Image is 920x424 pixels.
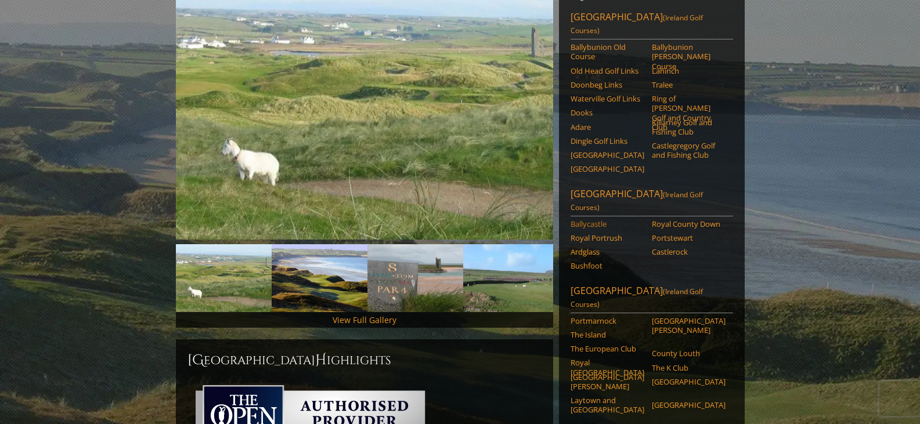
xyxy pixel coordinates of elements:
span: H [315,351,327,369]
a: Doonbeg Links [571,80,644,89]
a: [GEOGRAPHIC_DATA](Ireland Golf Courses) [571,187,733,216]
a: The Island [571,330,644,339]
a: Castlegregory Golf and Fishing Club [652,141,726,160]
a: Ring of [PERSON_NAME] Golf and Country Club [652,94,726,132]
a: [GEOGRAPHIC_DATA](Ireland Golf Courses) [571,284,733,313]
a: Dooks [571,108,644,117]
a: View Full Gallery [333,314,396,325]
a: Royal County Down [652,219,726,229]
a: [GEOGRAPHIC_DATA] [652,400,726,409]
a: Ardglass [571,247,644,256]
a: Royal [GEOGRAPHIC_DATA] [571,358,644,377]
a: The K Club [652,363,726,372]
h2: [GEOGRAPHIC_DATA] ighlights [187,351,542,369]
a: Castlerock [652,247,726,256]
span: (Ireland Golf Courses) [571,287,703,309]
span: (Ireland Golf Courses) [571,13,703,35]
a: Ballybunion Old Course [571,42,644,61]
a: Tralee [652,80,726,89]
a: Old Head Golf Links [571,66,644,75]
a: [GEOGRAPHIC_DATA] [652,377,726,386]
a: Laytown and [GEOGRAPHIC_DATA] [571,396,644,415]
a: The European Club [571,344,644,353]
a: [GEOGRAPHIC_DATA](Ireland Golf Courses) [571,10,733,39]
a: [GEOGRAPHIC_DATA] [571,150,644,160]
a: Ballycastle [571,219,644,229]
a: [GEOGRAPHIC_DATA][PERSON_NAME] [571,372,644,392]
a: Portmarnock [571,316,644,325]
span: (Ireland Golf Courses) [571,190,703,212]
a: Lahinch [652,66,726,75]
a: Bushfoot [571,261,644,270]
a: Portstewart [652,233,726,242]
a: Dingle Golf Links [571,136,644,146]
a: Killarney Golf and Fishing Club [652,118,726,137]
a: Waterville Golf Links [571,94,644,103]
a: Adare [571,122,644,132]
a: Royal Portrush [571,233,644,242]
a: [GEOGRAPHIC_DATA][PERSON_NAME] [652,316,726,335]
a: [GEOGRAPHIC_DATA] [571,164,644,173]
a: Ballybunion [PERSON_NAME] Course [652,42,726,71]
a: County Louth [652,349,726,358]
